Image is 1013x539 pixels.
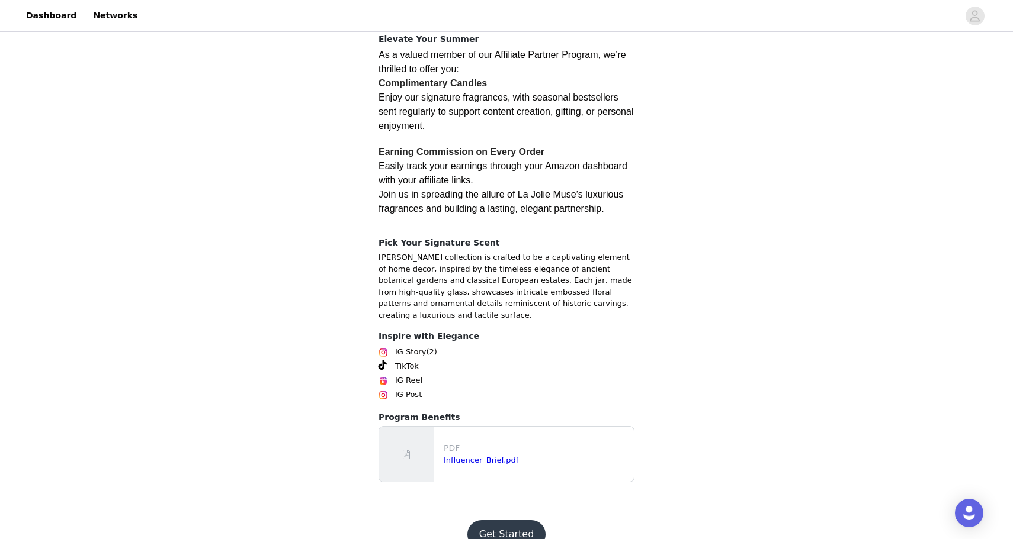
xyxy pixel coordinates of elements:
[379,161,627,185] span: Easily track your earnings through your Amazon dashboard with your affiliate links.
[19,2,84,29] a: Dashboard
[955,499,983,527] div: Open Intercom Messenger
[86,2,145,29] a: Networks
[395,346,426,358] span: IG Story
[395,375,422,386] span: IG Reel
[426,346,437,358] span: (2)
[969,7,980,25] div: avatar
[444,456,518,464] a: Influencer_Brief.pdf
[379,189,623,214] span: Join us in spreading the allure of La Jolie Muse’s luxurious fragrances and building a lasting, e...
[379,78,487,88] strong: Complimentary Candles
[444,442,629,454] p: PDF
[379,376,388,386] img: Instagram Reels Icon
[379,411,634,424] h4: Program Benefits
[395,360,419,372] span: TikTok
[379,251,634,321] p: [PERSON_NAME] collection is crafted to be a captivating element of home decor, inspired by the ti...
[379,147,544,157] strong: Earning Commission on Every Order
[379,348,388,357] img: Instagram Icon
[379,50,626,74] span: As a valued member of our Affiliate Partner Program, we’re thrilled to offer you:
[379,237,634,249] h4: Pick Your Signature Scent
[379,390,388,400] img: Instagram Icon
[395,389,422,401] span: IG Post
[379,330,634,343] h4: Inspire with Elegance
[379,33,634,46] h4: Elevate Your Summer
[379,92,633,131] span: Enjoy our signature fragrances, with seasonal bestsellers sent regularly to support content creat...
